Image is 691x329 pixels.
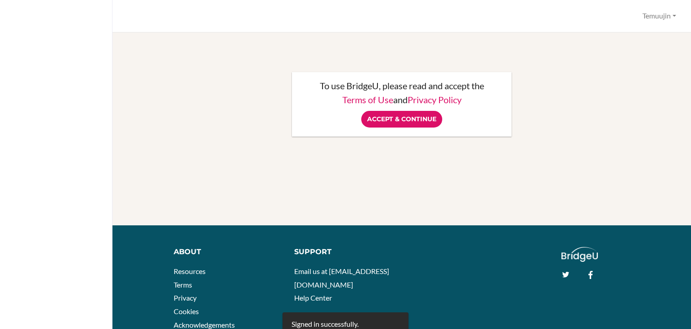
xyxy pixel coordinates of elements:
img: logo_white@2x-f4f0deed5e89b7ecb1c2cc34c3e3d731f90f0f143d5ea2071677605dd97b5244.png [561,247,598,262]
a: Terms [174,280,192,289]
a: Resources [174,267,206,275]
a: Email us at [EMAIL_ADDRESS][DOMAIN_NAME] [294,267,389,289]
div: About [174,247,281,257]
a: Privacy Policy [408,94,462,105]
a: Terms of Use [342,94,393,105]
button: Temuujin [638,8,680,24]
div: Support [294,247,395,257]
p: and [301,95,503,104]
a: Cookies [174,307,199,315]
p: To use BridgeU, please read and accept the [301,81,503,90]
input: Accept & Continue [361,111,442,128]
a: Privacy [174,293,197,302]
a: Help Center [294,293,332,302]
